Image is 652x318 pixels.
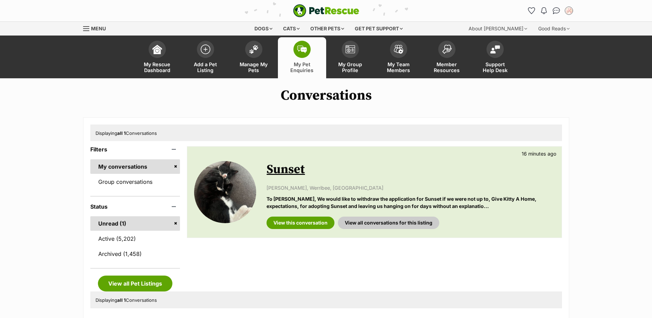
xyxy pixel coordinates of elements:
[83,22,111,34] a: Menu
[442,44,452,54] img: member-resources-icon-8e73f808a243e03378d46382f2149f9095a855e16c252ad45f914b54edf8863c.svg
[526,5,537,16] a: Favourites
[117,297,126,303] strong: all 1
[326,37,374,78] a: My Group Profile
[194,161,256,223] img: Sunset
[190,61,221,73] span: Add a Pet Listing
[335,61,366,73] span: My Group Profile
[551,5,562,16] a: Conversations
[230,37,278,78] a: Manage My Pets
[293,4,359,17] img: logo-e224e6f780fb5917bec1dbf3a21bbac754714ae5b6737aabdf751b685950b380.svg
[267,184,554,191] p: [PERSON_NAME], Werribee, [GEOGRAPHIC_DATA]
[117,130,126,136] strong: all 1
[293,4,359,17] a: PetRescue
[553,7,560,14] img: chat-41dd97257d64d25036548639549fe6c8038ab92f7586957e7f3b1b290dea8141.svg
[297,46,307,53] img: pet-enquiries-icon-7e3ad2cf08bfb03b45e93fb7055b45f3efa6380592205ae92323e6603595dc1f.svg
[541,7,546,14] img: notifications-46538b983faf8c2785f20acdc204bb7945ddae34d4c08c2a6579f10ce5e182be.svg
[565,7,572,14] img: Give a Kitty a Home profile pic
[98,276,172,291] a: View all Pet Listings
[338,217,439,229] a: View all conversations for this listing
[267,162,305,177] a: Sunset
[96,297,157,303] span: Displaying Conversations
[278,37,326,78] a: My Pet Enquiries
[563,5,574,16] button: My account
[345,45,355,53] img: group-profile-icon-3fa3cf56718a62981997c0bc7e787c4b2cf8bcc04b72c1350f741eb67cf2f40e.svg
[287,61,318,73] span: My Pet Enquiries
[181,37,230,78] a: Add a Pet Listing
[423,37,471,78] a: Member Resources
[91,26,106,31] span: Menu
[238,61,269,73] span: Manage My Pets
[394,45,403,54] img: team-members-icon-5396bd8760b3fe7c0b43da4ab00e1e3bb1a5d9ba89233759b79545d2d3fc5d0d.svg
[539,5,550,16] button: Notifications
[90,175,180,189] a: Group conversations
[533,22,574,36] div: Good Reads
[201,44,210,54] img: add-pet-listing-icon-0afa8454b4691262ce3f59096e99ab1cd57d4a30225e0717b998d2c9b9846f56.svg
[480,61,511,73] span: Support Help Desk
[374,37,423,78] a: My Team Members
[90,203,180,210] header: Status
[464,22,532,36] div: About [PERSON_NAME]
[490,45,500,53] img: help-desk-icon-fdf02630f3aa405de69fd3d07c3f3aa587a6932b1a1747fa1d2bba05be0121f9.svg
[522,150,556,157] p: 16 minutes ago
[526,5,574,16] ul: Account quick links
[90,159,180,174] a: My conversations
[383,61,414,73] span: My Team Members
[142,61,173,73] span: My Rescue Dashboard
[90,216,180,231] a: Unread (1)
[305,22,349,36] div: Other pets
[152,44,162,54] img: dashboard-icon-eb2f2d2d3e046f16d808141f083e7271f6b2e854fb5c12c21221c1fb7104beca.svg
[267,217,334,229] a: View this conversation
[431,61,462,73] span: Member Resources
[471,37,519,78] a: Support Help Desk
[267,195,554,210] p: To [PERSON_NAME], We would like to withdraw the application for Sunset if we were not up to, Give...
[90,231,180,246] a: Active (5,202)
[250,22,277,36] div: Dogs
[96,130,157,136] span: Displaying Conversations
[90,146,180,152] header: Filters
[249,45,259,54] img: manage-my-pets-icon-02211641906a0b7f246fdf0571729dbe1e7629f14944591b6c1af311fb30b64b.svg
[133,37,181,78] a: My Rescue Dashboard
[90,247,180,261] a: Archived (1,458)
[350,22,408,36] div: Get pet support
[278,22,304,36] div: Cats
